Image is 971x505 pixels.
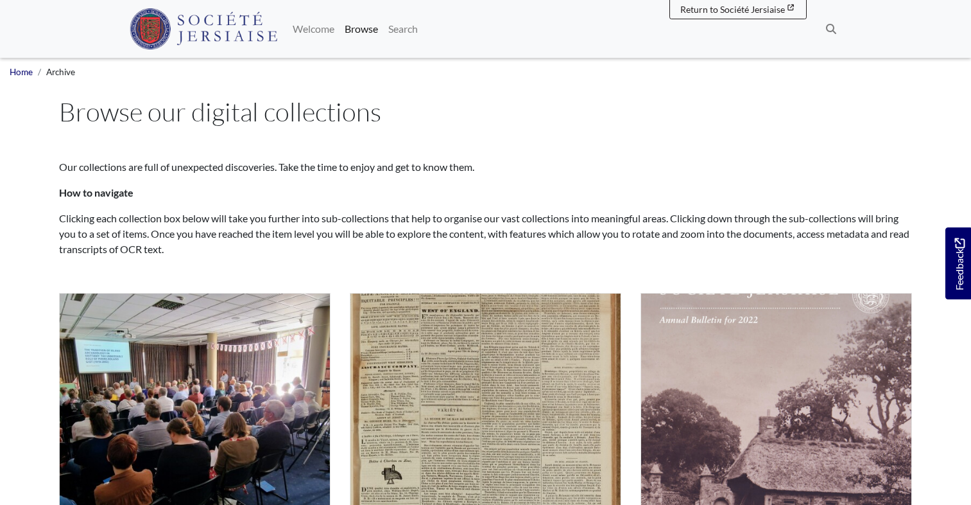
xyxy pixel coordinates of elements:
[59,211,913,257] p: Clicking each collection box below will take you further into sub-collections that help to organi...
[130,8,278,49] img: Société Jersiaise
[59,96,913,127] h1: Browse our digital collections
[945,227,971,299] a: Would you like to provide feedback?
[339,16,383,42] a: Browse
[680,4,785,15] span: Return to Société Jersiaise
[59,186,133,199] strong: How to navigate
[383,16,423,42] a: Search
[10,67,33,77] a: Home
[288,16,339,42] a: Welcome
[952,238,967,290] span: Feedback
[59,159,913,175] p: Our collections are full of unexpected discoveries. Take the time to enjoy and get to know them.
[130,5,278,53] a: Société Jersiaise logo
[46,67,75,77] span: Archive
